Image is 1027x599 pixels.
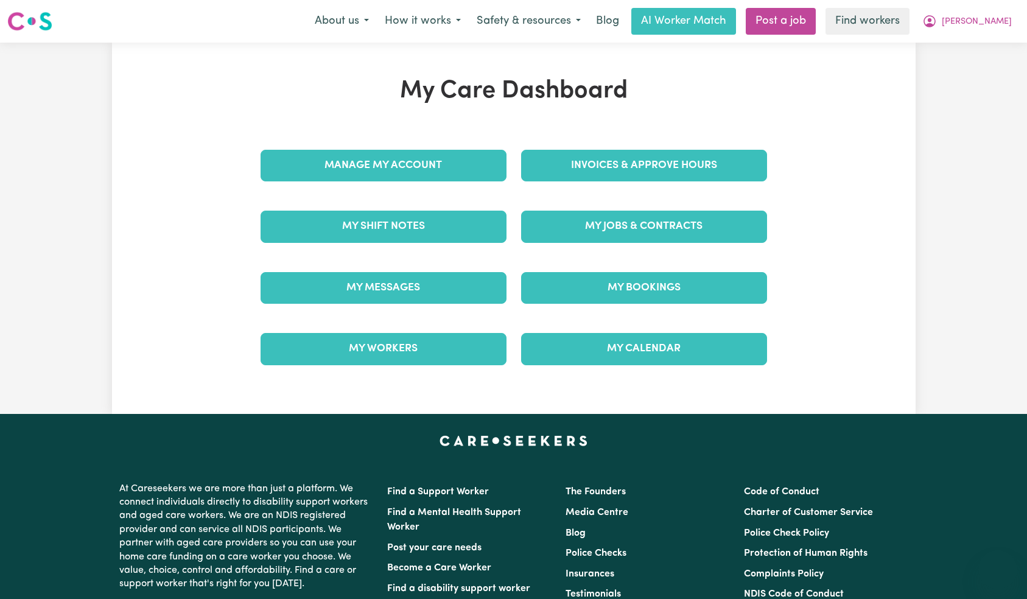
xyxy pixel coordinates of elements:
a: My Bookings [521,272,767,304]
a: Blog [589,8,626,35]
a: Manage My Account [261,150,506,181]
button: How it works [377,9,469,34]
a: Invoices & Approve Hours [521,150,767,181]
h1: My Care Dashboard [253,77,774,106]
a: Careseekers home page [440,436,587,446]
a: Blog [566,528,586,538]
p: At Careseekers we are more than just a platform. We connect individuals directly to disability su... [119,477,373,596]
a: Code of Conduct [744,487,819,497]
iframe: Button to launch messaging window [978,550,1017,589]
a: My Workers [261,333,506,365]
span: [PERSON_NAME] [942,15,1012,29]
a: Police Checks [566,548,626,558]
a: The Founders [566,487,626,497]
a: Post a job [746,8,816,35]
a: Become a Care Worker [387,563,491,573]
a: Careseekers logo [7,7,52,35]
a: Find a Mental Health Support Worker [387,508,521,532]
a: NDIS Code of Conduct [744,589,844,599]
a: Find a disability support worker [387,584,530,594]
a: Media Centre [566,508,628,517]
button: My Account [914,9,1020,34]
a: My Calendar [521,333,767,365]
a: Find workers [825,8,910,35]
img: Careseekers logo [7,10,52,32]
a: Charter of Customer Service [744,508,873,517]
a: My Shift Notes [261,211,506,242]
a: Post your care needs [387,543,482,553]
a: Insurances [566,569,614,579]
a: Complaints Policy [744,569,824,579]
a: Protection of Human Rights [744,548,868,558]
a: Police Check Policy [744,528,829,538]
a: Find a Support Worker [387,487,489,497]
button: Safety & resources [469,9,589,34]
button: About us [307,9,377,34]
a: My Jobs & Contracts [521,211,767,242]
a: AI Worker Match [631,8,736,35]
a: My Messages [261,272,506,304]
a: Testimonials [566,589,621,599]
